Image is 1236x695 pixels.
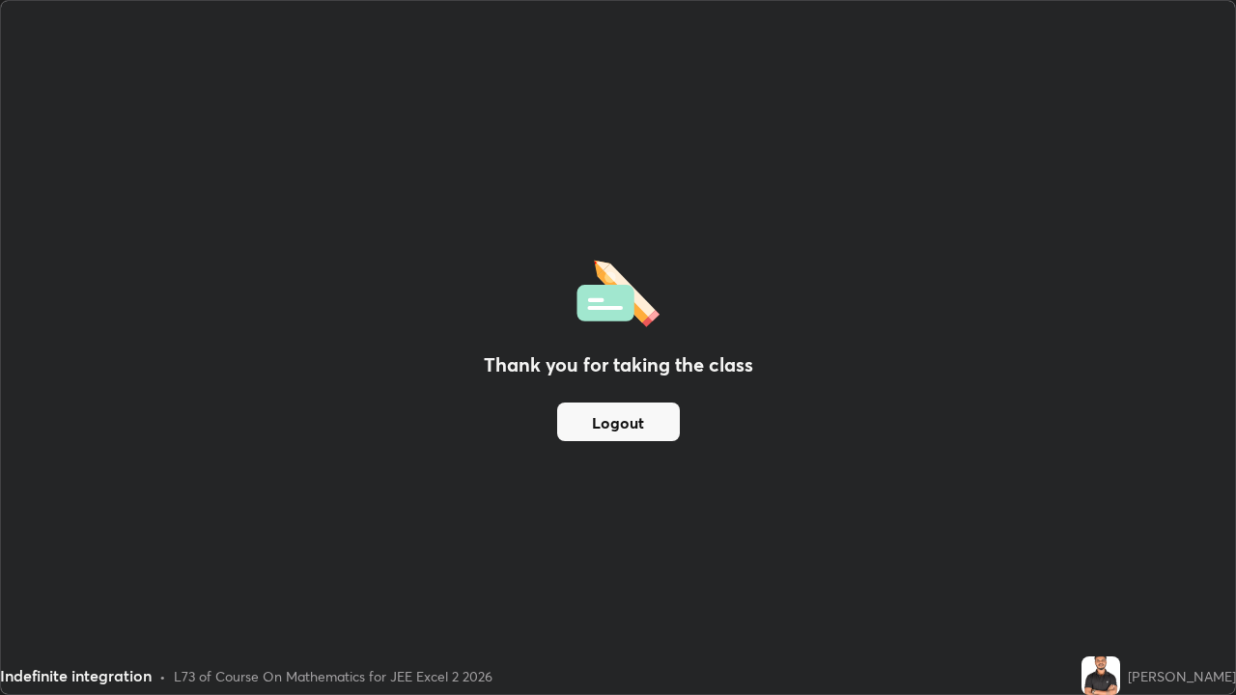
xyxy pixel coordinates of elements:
div: [PERSON_NAME] [1128,666,1236,686]
div: L73 of Course On Mathematics for JEE Excel 2 2026 [174,666,492,686]
img: offlineFeedback.1438e8b3.svg [576,254,660,327]
button: Logout [557,403,680,441]
div: • [159,666,166,686]
h2: Thank you for taking the class [484,350,753,379]
img: 8a5640520d1649759a523a16a6c3a527.jpg [1081,656,1120,695]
